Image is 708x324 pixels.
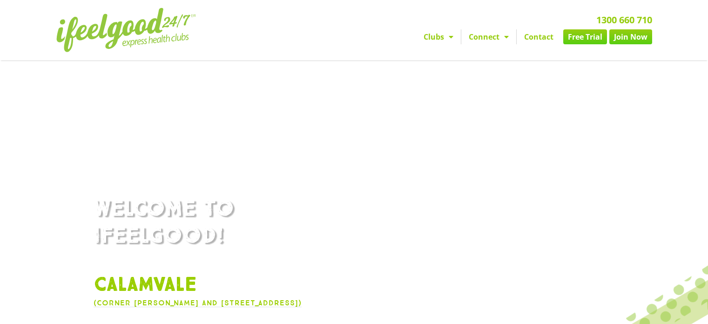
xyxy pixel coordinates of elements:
[563,29,607,44] a: Free Trial
[416,29,461,44] a: Clubs
[517,29,561,44] a: Contact
[596,14,652,26] a: 1300 660 710
[94,298,302,307] a: (Corner [PERSON_NAME] and [STREET_ADDRESS])
[268,29,652,44] nav: Menu
[94,196,615,249] h1: WELCOME TO IFEELGOOD!
[609,29,652,44] a: Join Now
[94,273,615,297] h1: Calamvale
[461,29,516,44] a: Connect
